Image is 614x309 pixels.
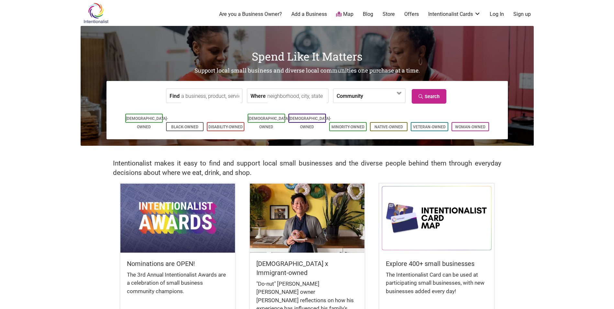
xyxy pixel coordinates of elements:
[113,159,501,177] h2: Intentionalist makes it easy to find and support local small businesses and the diverse people be...
[251,89,266,103] label: Where
[267,89,327,103] input: neighborhood, city, state
[81,3,111,24] img: Intentionalist
[374,125,403,129] a: Native-Owned
[337,89,363,103] label: Community
[331,125,364,129] a: Minority-Owned
[428,11,481,18] a: Intentionalist Cards
[386,259,487,268] h5: Explore 400+ small businesses
[248,116,290,129] a: [DEMOGRAPHIC_DATA]-Owned
[379,184,494,252] img: Intentionalist Card Map
[250,184,364,252] img: King Donuts - Hong Chhuor
[413,125,446,129] a: Veteran-Owned
[291,11,327,18] a: Add a Business
[363,11,373,18] a: Blog
[127,271,229,302] div: The 3rd Annual Intentionalist Awards are a celebration of small business community champions.
[126,116,168,129] a: [DEMOGRAPHIC_DATA]-Owned
[513,11,531,18] a: Sign up
[181,89,240,103] input: a business, product, service
[386,271,487,302] div: The Intentionalist Card can be used at participating small businesses, with new businesses added ...
[455,125,486,129] a: Woman-Owned
[219,11,282,18] a: Are you a Business Owner?
[81,49,534,64] h1: Spend Like It Matters
[171,125,198,129] a: Black-Owned
[336,11,353,18] a: Map
[81,67,534,75] h2: Support local small business and diverse local communities one purchase at a time.
[120,184,235,252] img: Intentionalist Awards
[208,125,243,129] a: Disability-Owned
[412,89,446,104] a: Search
[127,259,229,268] h5: Nominations are OPEN!
[256,259,358,277] h5: [DEMOGRAPHIC_DATA] x Immigrant-owned
[170,89,180,103] label: Find
[490,11,504,18] a: Log In
[404,11,419,18] a: Offers
[383,11,395,18] a: Store
[289,116,331,129] a: [DEMOGRAPHIC_DATA]-Owned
